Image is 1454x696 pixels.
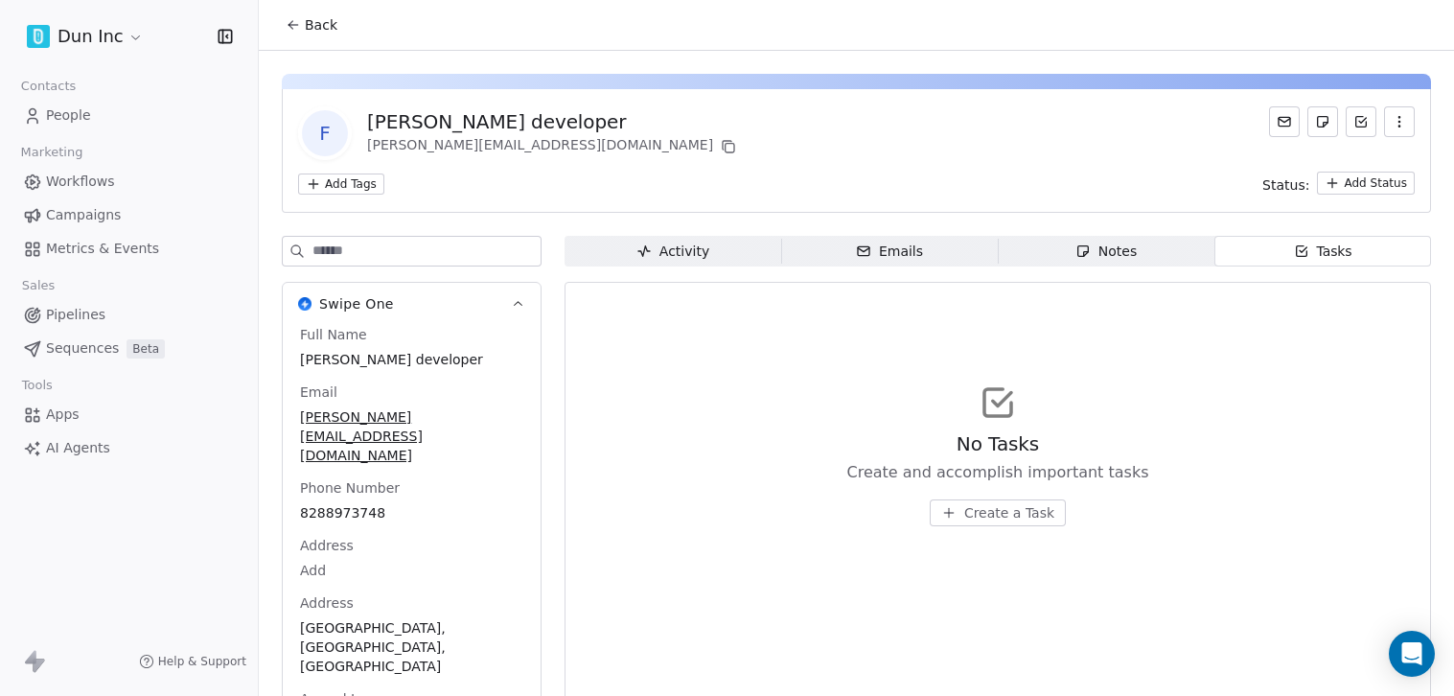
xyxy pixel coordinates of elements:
div: Notes [1075,242,1137,262]
span: Contacts [12,72,84,101]
span: [PERSON_NAME][EMAIL_ADDRESS][DOMAIN_NAME] [300,407,523,465]
button: Swipe OneSwipe One [283,283,541,325]
span: Pipelines [46,305,105,325]
button: Dun Inc [23,20,148,53]
span: [PERSON_NAME] developer [300,350,523,369]
span: Workflows [46,172,115,192]
span: Marketing [12,138,91,167]
a: Help & Support [139,654,246,669]
span: Status: [1262,175,1309,195]
a: SequencesBeta [15,333,242,364]
span: Phone Number [296,478,404,498]
div: [PERSON_NAME][EMAIL_ADDRESS][DOMAIN_NAME] [367,135,740,158]
span: Help & Support [158,654,246,669]
button: Add Status [1317,172,1415,195]
span: No Tasks [957,430,1039,457]
span: Add [300,561,523,580]
span: AI Agents [46,438,110,458]
span: Swipe One [319,294,394,313]
button: Create a Task [930,499,1066,526]
span: Campaigns [46,205,121,225]
a: AI Agents [15,432,242,464]
a: Pipelines [15,299,242,331]
img: Swipe One [298,297,312,311]
span: Address [296,593,358,613]
span: Sales [13,271,63,300]
a: Workflows [15,166,242,197]
button: Back [274,8,349,42]
div: [PERSON_NAME] developer [367,108,740,135]
div: Open Intercom Messenger [1389,631,1435,677]
img: twitter.png [27,25,50,48]
span: 8288973748 [300,503,523,522]
span: f [302,110,348,156]
a: Metrics & Events [15,233,242,265]
span: Create and accomplish important tasks [847,461,1149,484]
span: Beta [127,339,165,359]
span: Email [296,383,341,402]
span: Full Name [296,325,371,344]
span: Address [296,536,358,555]
span: Metrics & Events [46,239,159,259]
span: Apps [46,405,80,425]
span: Sequences [46,338,119,359]
span: [GEOGRAPHIC_DATA], [GEOGRAPHIC_DATA], [GEOGRAPHIC_DATA] [300,618,523,676]
a: People [15,100,242,131]
a: Campaigns [15,199,242,231]
span: Tools [13,371,60,400]
span: Dun Inc [58,24,124,49]
button: Add Tags [298,174,384,195]
div: Emails [856,242,923,262]
div: Activity [636,242,709,262]
span: People [46,105,91,126]
span: Back [305,15,337,35]
span: Create a Task [964,503,1054,522]
a: Apps [15,399,242,430]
